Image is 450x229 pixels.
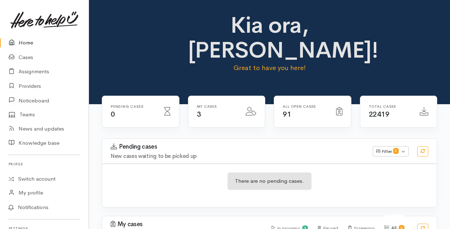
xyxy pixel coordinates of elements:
h3: My cases [111,221,263,228]
span: 0 [111,110,115,119]
div: There are no pending cases. [227,172,312,190]
p: Great to have you here! [188,63,351,73]
span: 91 [283,110,291,119]
h4: New cases waiting to be picked up [111,153,364,159]
h6: Total cases [369,105,412,108]
h6: My cases [197,105,237,108]
h6: Profile [9,159,80,169]
h1: Kia ora, [PERSON_NAME]! [188,13,351,63]
button: Filter0 [373,146,409,157]
h6: Pending cases [111,105,156,108]
h6: All Open cases [283,105,328,108]
h3: Pending cases [111,143,364,150]
span: 3 [197,110,201,119]
span: 22419 [369,110,389,119]
span: 0 [393,148,399,154]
